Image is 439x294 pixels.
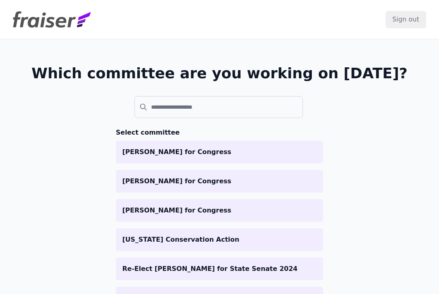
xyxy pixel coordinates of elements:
[122,176,317,186] p: [PERSON_NAME] for Congress
[122,206,317,215] p: [PERSON_NAME] for Congress
[116,199,323,222] a: [PERSON_NAME] for Congress
[122,147,317,157] p: [PERSON_NAME] for Congress
[116,141,323,163] a: [PERSON_NAME] for Congress
[386,11,426,28] input: Sign out
[116,170,323,193] a: [PERSON_NAME] for Congress
[122,235,317,245] p: [US_STATE] Conservation Action
[116,128,323,137] h3: Select committee
[13,11,91,28] img: Fraiser Logo
[32,65,408,82] h1: Which committee are you working on [DATE]?
[122,264,317,274] p: Re-Elect [PERSON_NAME] for State Senate 2024
[116,258,323,280] a: Re-Elect [PERSON_NAME] for State Senate 2024
[116,228,323,251] a: [US_STATE] Conservation Action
